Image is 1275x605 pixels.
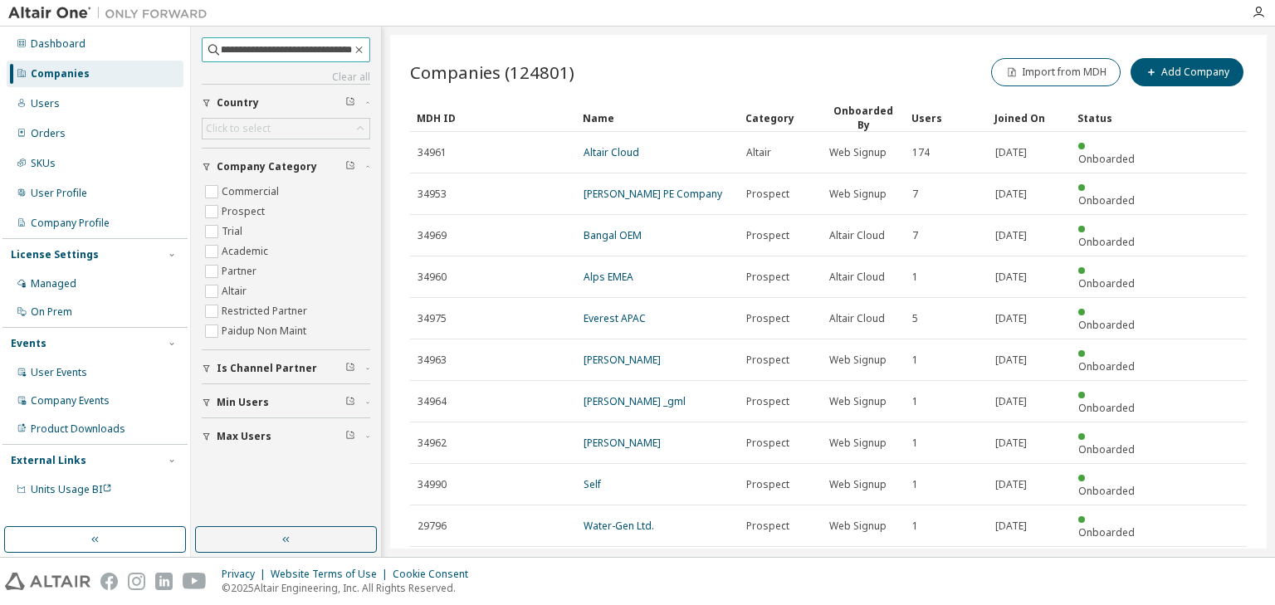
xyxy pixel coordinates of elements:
div: Onboarded By [828,104,898,132]
p: © 2025 Altair Engineering, Inc. All Rights Reserved. [222,581,478,595]
button: Company Category [202,149,370,185]
span: [DATE] [995,395,1027,408]
label: Altair [222,281,250,301]
span: 1 [912,271,918,284]
div: Privacy [222,568,271,581]
span: Country [217,96,259,110]
a: Bangal OEM [584,228,642,242]
span: Onboarded [1078,235,1135,249]
span: Max Users [217,430,271,443]
span: Onboarded [1078,525,1135,539]
span: Prospect [746,520,789,533]
span: [DATE] [995,271,1027,284]
div: Click to select [206,122,271,135]
span: [DATE] [995,520,1027,533]
span: Company Category [217,160,317,173]
span: Units Usage BI [31,482,112,496]
span: Onboarded [1078,318,1135,332]
span: Altair Cloud [829,229,885,242]
span: Clear filter [345,396,355,409]
button: Import from MDH [991,58,1121,86]
div: Company Profile [31,217,110,230]
div: Users [31,97,60,110]
img: facebook.svg [100,573,118,590]
span: 34964 [418,395,447,408]
span: 34990 [418,478,447,491]
label: Prospect [222,202,268,222]
a: [PERSON_NAME] _gml [584,394,686,408]
span: Onboarded [1078,442,1135,456]
label: Trial [222,222,246,242]
button: Add Company [1131,58,1243,86]
div: Click to select [203,119,369,139]
span: [DATE] [995,312,1027,325]
a: Everest APAC [584,311,646,325]
div: External Links [11,454,86,467]
div: Product Downloads [31,422,125,436]
span: Prospect [746,312,789,325]
span: 1 [912,354,918,367]
a: Self [584,477,601,491]
span: Web Signup [829,395,887,408]
span: 7 [912,229,918,242]
span: 7 [912,188,918,201]
span: 174 [912,146,930,159]
span: Clear filter [345,430,355,443]
span: Web Signup [829,188,887,201]
a: Alps EMEA [584,270,633,284]
span: 34963 [418,354,447,367]
span: 29796 [418,520,447,533]
div: Name [583,105,732,131]
div: Category [745,105,815,131]
div: License Settings [11,248,99,261]
img: youtube.svg [183,573,207,590]
button: Min Users [202,384,370,421]
span: 1 [912,520,918,533]
span: Web Signup [829,478,887,491]
span: Onboarded [1078,484,1135,498]
span: 34960 [418,271,447,284]
div: Website Terms of Use [271,568,393,581]
span: Clear filter [345,96,355,110]
span: Altair Cloud [829,271,885,284]
label: Commercial [222,182,282,202]
span: Altair Cloud [829,312,885,325]
span: Web Signup [829,146,887,159]
a: Water-Gen Ltd. [584,519,654,533]
div: Joined On [994,105,1064,131]
div: Orders [31,127,66,140]
div: User Profile [31,187,87,200]
span: 34961 [418,146,447,159]
div: Company Events [31,394,110,407]
span: Onboarded [1078,152,1135,166]
div: Managed [31,277,76,290]
span: Clear filter [345,160,355,173]
img: altair_logo.svg [5,573,90,590]
span: 1 [912,437,918,450]
span: 34953 [418,188,447,201]
button: Is Channel Partner [202,350,370,387]
span: [DATE] [995,146,1027,159]
span: Prospect [746,437,789,450]
span: [DATE] [995,437,1027,450]
label: Academic [222,242,271,261]
span: [DATE] [995,354,1027,367]
button: Max Users [202,418,370,455]
span: Altair [746,146,771,159]
span: Prospect [746,188,789,201]
span: Is Channel Partner [217,362,317,375]
span: Web Signup [829,437,887,450]
a: [PERSON_NAME] [584,353,661,367]
div: On Prem [31,305,72,319]
span: Onboarded [1078,193,1135,207]
img: linkedin.svg [155,573,173,590]
div: User Events [31,366,87,379]
span: Companies (124801) [410,61,574,84]
div: Companies [31,67,90,81]
div: MDH ID [417,105,569,131]
span: 34975 [418,312,447,325]
a: Clear all [202,71,370,84]
div: Dashboard [31,37,85,51]
button: Country [202,85,370,121]
span: 1 [912,395,918,408]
